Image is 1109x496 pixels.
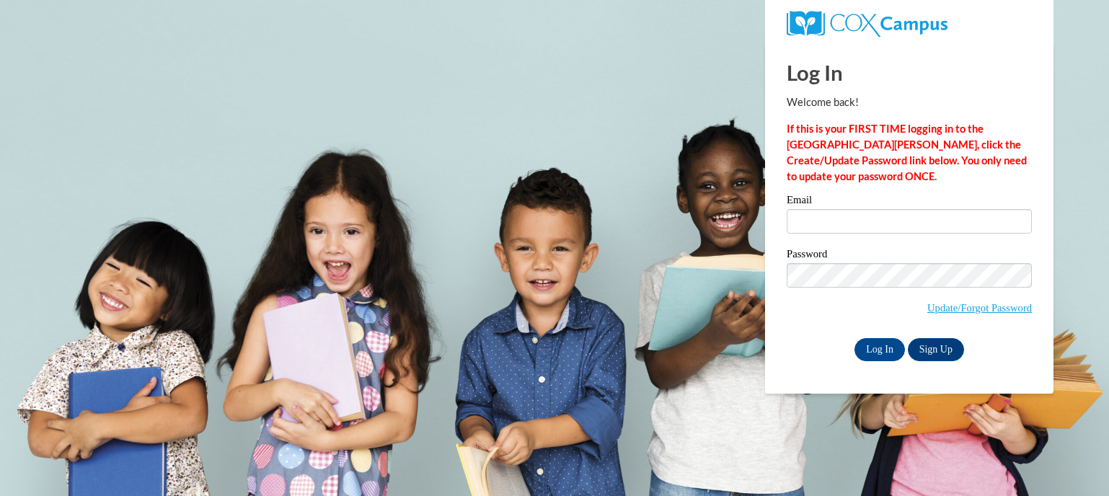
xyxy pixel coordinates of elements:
[787,123,1027,182] strong: If this is your FIRST TIME logging in to the [GEOGRAPHIC_DATA][PERSON_NAME], click the Create/Upd...
[787,195,1032,209] label: Email
[787,17,947,29] a: COX Campus
[787,249,1032,263] label: Password
[787,94,1032,110] p: Welcome back!
[787,11,947,37] img: COX Campus
[787,58,1032,87] h1: Log In
[908,338,964,361] a: Sign Up
[927,302,1032,314] a: Update/Forgot Password
[854,338,905,361] input: Log In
